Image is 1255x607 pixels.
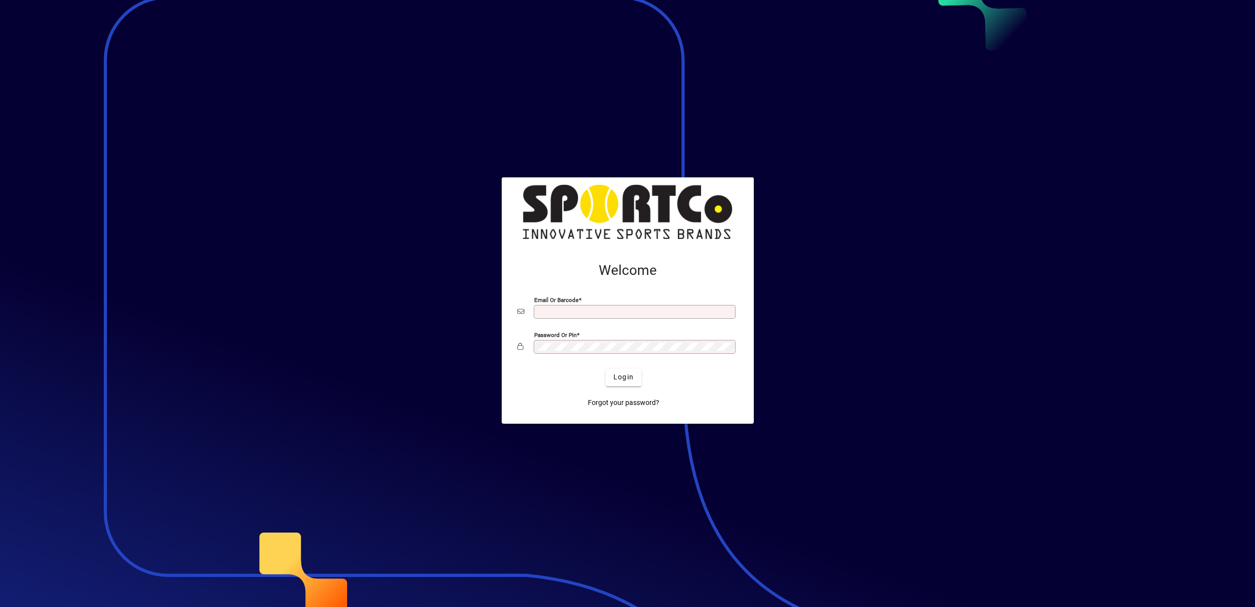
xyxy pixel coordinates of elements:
[606,369,642,386] button: Login
[517,262,738,279] h2: Welcome
[588,398,659,408] span: Forgot your password?
[534,296,579,303] mat-label: Email or Barcode
[613,372,634,382] span: Login
[584,394,663,412] a: Forgot your password?
[534,331,577,338] mat-label: Password or Pin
